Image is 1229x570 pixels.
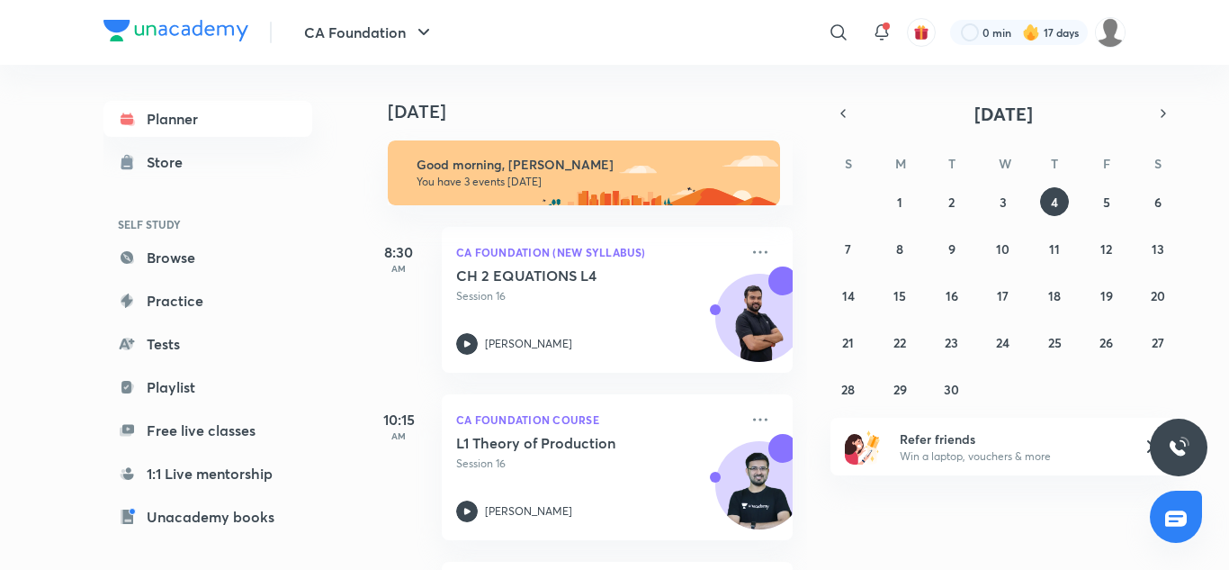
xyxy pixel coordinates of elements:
button: September 26, 2025 [1092,328,1121,357]
img: ttu [1168,437,1189,458]
abbr: September 3, 2025 [1000,194,1007,211]
a: Free live classes [103,412,312,448]
abbr: Tuesday [948,155,955,172]
p: AM [363,430,435,441]
button: September 12, 2025 [1092,234,1121,263]
abbr: September 13, 2025 [1152,240,1164,258]
button: September 23, 2025 [937,328,966,357]
abbr: Friday [1103,155,1110,172]
button: September 10, 2025 [989,234,1018,263]
a: Store [103,144,312,180]
button: September 25, 2025 [1040,328,1069,357]
div: Store [147,151,193,173]
abbr: September 14, 2025 [842,287,855,304]
p: Session 16 [456,288,739,304]
abbr: September 27, 2025 [1152,334,1164,351]
button: September 3, 2025 [989,187,1018,216]
button: September 14, 2025 [834,281,863,310]
a: Browse [103,240,312,276]
abbr: September 26, 2025 [1099,334,1113,351]
abbr: September 10, 2025 [996,240,1009,258]
abbr: September 15, 2025 [893,287,906,304]
abbr: September 16, 2025 [946,287,958,304]
p: [PERSON_NAME] [485,336,572,352]
abbr: Wednesday [999,155,1011,172]
h4: [DATE] [388,101,811,122]
button: September 28, 2025 [834,375,863,403]
button: September 18, 2025 [1040,281,1069,310]
h5: 10:15 [363,409,435,430]
h6: Refer friends [900,430,1121,448]
span: [DATE] [974,102,1033,126]
abbr: Thursday [1051,155,1058,172]
button: avatar [907,18,936,47]
abbr: September 6, 2025 [1154,194,1162,211]
button: September 21, 2025 [834,328,863,357]
p: You have 3 events [DATE] [417,175,764,189]
a: Unacademy books [103,499,312,535]
button: CA Foundation [293,14,445,50]
h5: L1 Theory of Production [456,434,680,452]
button: [DATE] [856,101,1151,126]
a: Company Logo [103,20,248,46]
img: Company Logo [103,20,248,41]
a: Tests [103,326,312,362]
h5: 8:30 [363,241,435,263]
button: September 29, 2025 [885,375,914,403]
abbr: September 21, 2025 [842,334,854,351]
a: Planner [103,101,312,137]
abbr: September 4, 2025 [1051,194,1058,211]
abbr: September 24, 2025 [996,334,1009,351]
button: September 20, 2025 [1144,281,1172,310]
img: morning [388,140,780,205]
abbr: September 23, 2025 [945,334,958,351]
abbr: Sunday [845,155,852,172]
abbr: September 2, 2025 [948,194,955,211]
button: September 7, 2025 [834,234,863,263]
button: September 19, 2025 [1092,281,1121,310]
img: kashish kumari [1095,17,1126,48]
a: 1:1 Live mentorship [103,456,312,492]
p: AM [363,263,435,274]
button: September 16, 2025 [937,281,966,310]
button: September 1, 2025 [885,187,914,216]
abbr: September 20, 2025 [1151,287,1165,304]
h5: CH 2 EQUATIONS L4 [456,267,680,285]
abbr: Saturday [1154,155,1162,172]
button: September 11, 2025 [1040,234,1069,263]
abbr: September 17, 2025 [997,287,1009,304]
abbr: September 9, 2025 [948,240,955,258]
button: September 24, 2025 [989,328,1018,357]
abbr: Monday [895,155,906,172]
abbr: September 28, 2025 [841,381,855,398]
button: September 30, 2025 [937,375,966,403]
abbr: September 5, 2025 [1103,194,1110,211]
abbr: September 11, 2025 [1049,240,1060,258]
button: September 15, 2025 [885,281,914,310]
button: September 17, 2025 [989,281,1018,310]
img: streak [1022,23,1040,41]
p: CA Foundation Course [456,409,739,430]
button: September 22, 2025 [885,328,914,357]
p: [PERSON_NAME] [485,503,572,520]
button: September 6, 2025 [1144,187,1172,216]
abbr: September 19, 2025 [1100,287,1113,304]
abbr: September 7, 2025 [845,240,851,258]
abbr: September 1, 2025 [897,194,902,211]
img: Avatar [716,284,803,370]
button: September 13, 2025 [1144,234,1172,263]
abbr: September 29, 2025 [893,381,907,398]
button: September 5, 2025 [1092,187,1121,216]
p: Session 16 [456,456,739,472]
a: Practice [103,283,312,319]
button: September 9, 2025 [937,234,966,263]
abbr: September 25, 2025 [1048,334,1062,351]
button: September 8, 2025 [885,234,914,263]
abbr: September 12, 2025 [1100,240,1112,258]
a: Playlist [103,369,312,405]
h6: SELF STUDY [103,209,312,240]
p: Win a laptop, vouchers & more [900,448,1121,465]
img: avatar [913,24,929,41]
abbr: September 30, 2025 [944,381,959,398]
img: Avatar [716,451,803,538]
